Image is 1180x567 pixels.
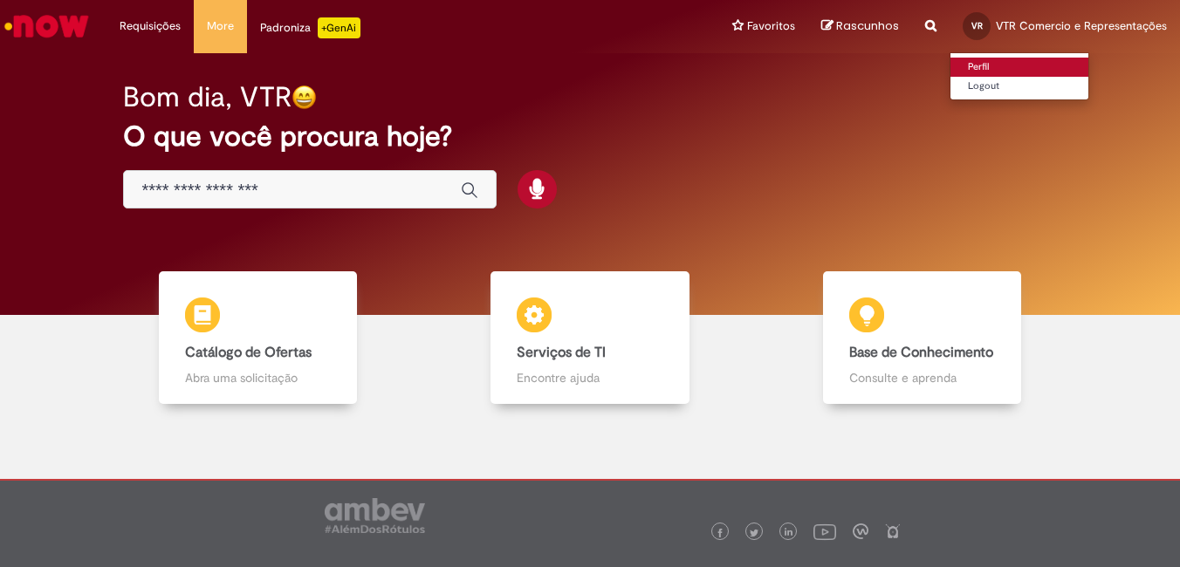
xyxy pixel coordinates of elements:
[207,17,234,35] span: More
[318,17,360,38] p: +GenAi
[996,18,1167,33] span: VTR Comercio e Representações
[971,20,983,31] span: VR
[292,85,317,110] img: happy-face.png
[517,369,663,386] p: Encontre ajuda
[849,369,996,386] p: Consulte e aprenda
[785,528,793,538] img: logo_footer_linkedin.png
[853,523,868,539] img: logo_footer_workplace.png
[123,82,292,113] h2: Bom dia, VTR
[836,17,899,34] span: Rascunhos
[185,344,312,361] b: Catálogo de Ofertas
[123,121,1056,152] h2: O que você procura hoje?
[716,529,724,537] img: logo_footer_facebook.png
[185,369,332,386] p: Abra uma solicitação
[950,58,1088,77] a: Perfil
[885,523,901,539] img: logo_footer_naosei.png
[813,520,836,543] img: logo_footer_youtube.png
[756,271,1088,405] a: Base de Conhecimento Consulte e aprenda
[849,344,993,361] b: Base de Conhecimento
[92,271,424,405] a: Catálogo de Ofertas Abra uma solicitação
[821,18,899,35] a: Rascunhos
[750,529,758,537] img: logo_footer_twitter.png
[325,498,425,533] img: logo_footer_ambev_rotulo_gray.png
[120,17,181,35] span: Requisições
[424,271,757,405] a: Serviços de TI Encontre ajuda
[747,17,795,35] span: Favoritos
[260,17,360,38] div: Padroniza
[950,77,1088,96] a: Logout
[517,344,606,361] b: Serviços de TI
[2,9,92,44] img: ServiceNow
